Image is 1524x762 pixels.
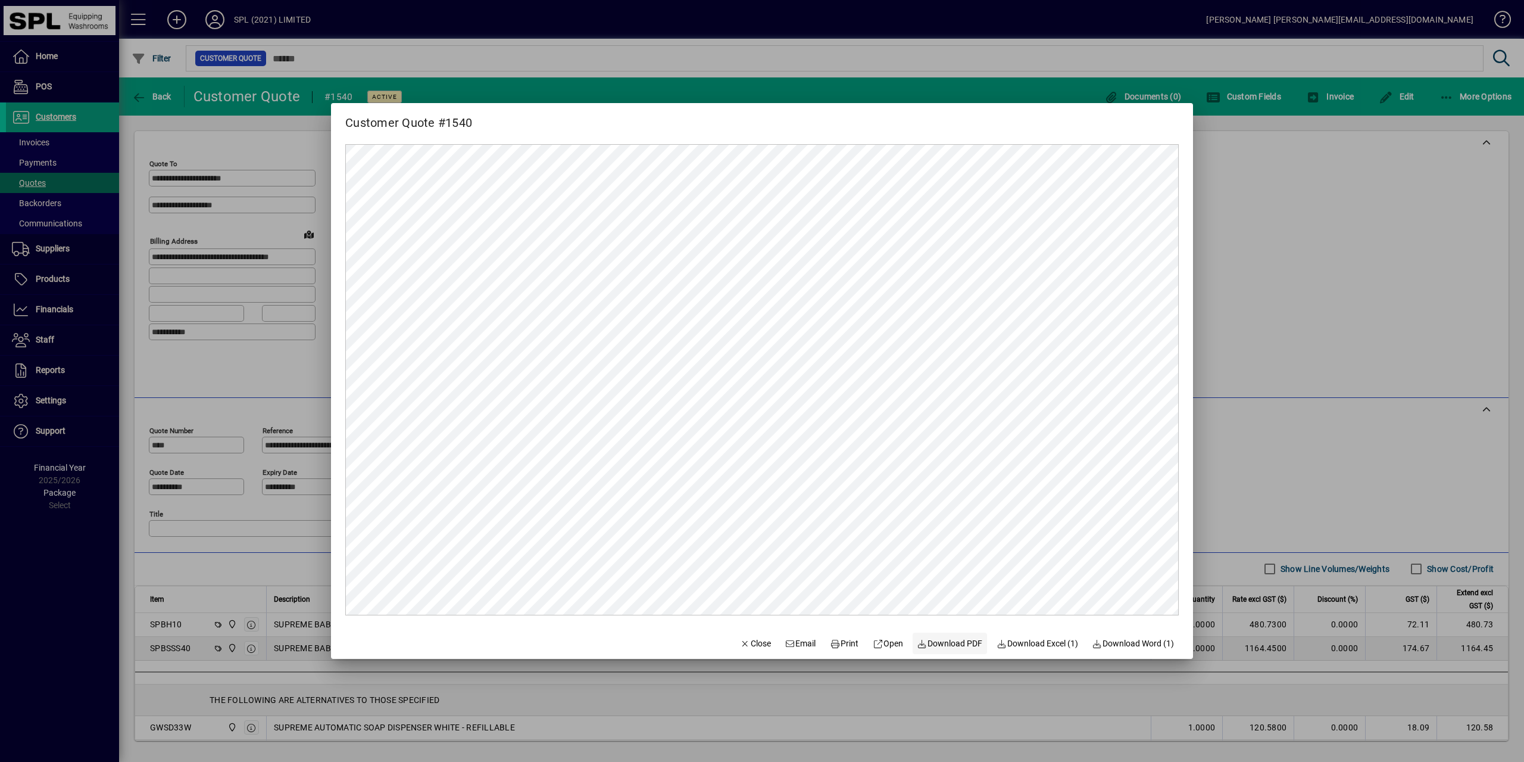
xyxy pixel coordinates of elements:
span: Download PDF [917,637,983,650]
button: Print [825,633,863,654]
span: Open [873,637,903,650]
h2: Customer Quote #1540 [331,103,486,132]
span: Print [830,637,858,650]
a: Download PDF [913,633,988,654]
button: Download Excel (1) [992,633,1083,654]
button: Download Word (1) [1088,633,1179,654]
span: Download Word (1) [1092,637,1175,650]
a: Open [868,633,908,654]
button: Email [780,633,821,654]
span: Download Excel (1) [997,637,1078,650]
span: Email [785,637,816,650]
button: Close [735,633,776,654]
span: Close [740,637,771,650]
